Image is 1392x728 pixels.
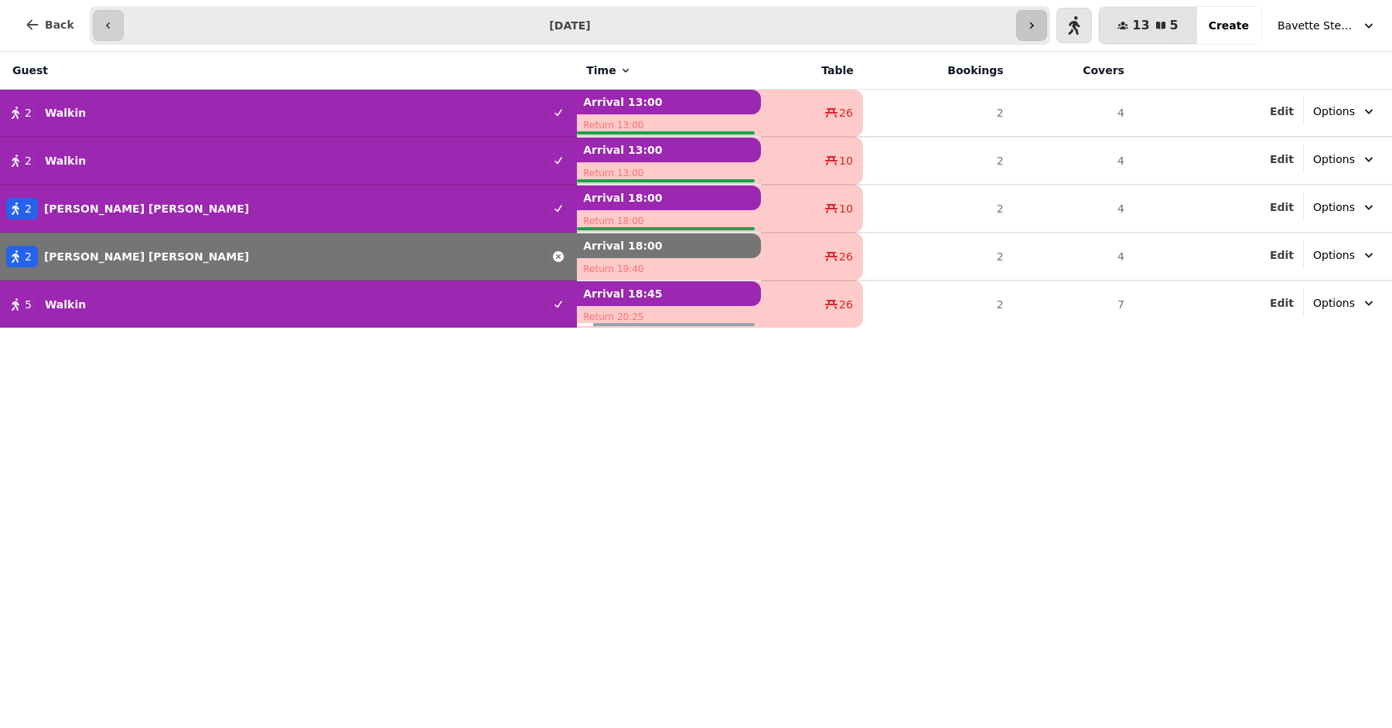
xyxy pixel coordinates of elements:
p: Arrival 18:45 [577,281,761,306]
span: Edit [1270,106,1294,117]
span: 26 [839,105,853,121]
span: Time [586,63,616,78]
td: 4 [1013,185,1134,233]
th: Bookings [863,52,1013,90]
button: Edit [1270,151,1294,167]
button: Options [1304,145,1386,173]
button: Edit [1270,199,1294,215]
p: [PERSON_NAME] [PERSON_NAME] [44,201,249,216]
p: Arrival 13:00 [577,90,761,114]
p: Return 18:00 [577,210,761,232]
button: Edit [1270,104,1294,119]
th: Covers [1013,52,1134,90]
button: Options [1304,97,1386,125]
span: 2 [25,105,32,121]
button: Bavette Steakhouse - [PERSON_NAME] [1268,12,1386,39]
td: 2 [863,90,1013,138]
span: 2 [25,201,32,216]
p: Walkin [45,297,86,312]
p: Return 19:40 [577,258,761,280]
span: 26 [839,249,853,264]
button: Edit [1270,247,1294,263]
button: Options [1304,193,1386,221]
td: 7 [1013,281,1134,328]
td: 4 [1013,90,1134,138]
button: Options [1304,289,1386,317]
button: Create [1196,7,1261,44]
span: 26 [839,297,853,312]
span: Bavette Steakhouse - [PERSON_NAME] [1278,18,1355,33]
span: 5 [25,297,32,312]
span: Options [1313,199,1355,215]
p: Walkin [45,153,86,168]
span: Back [45,19,74,30]
span: 10 [839,201,853,216]
td: 2 [863,281,1013,328]
span: Edit [1270,202,1294,213]
th: Table [761,52,863,90]
p: Walkin [45,105,86,121]
p: Arrival 18:00 [577,233,761,258]
p: Arrival 13:00 [577,138,761,162]
p: [PERSON_NAME] [PERSON_NAME] [44,249,249,264]
span: Options [1313,295,1355,311]
p: Return 13:00 [577,114,761,136]
span: 2 [25,249,32,264]
button: Time [586,63,631,78]
span: 5 [1170,19,1179,32]
td: 2 [863,233,1013,281]
p: Arrival 18:00 [577,185,761,210]
span: Options [1313,247,1355,263]
span: Create [1209,20,1249,31]
span: Options [1313,151,1355,167]
span: Edit [1270,154,1294,165]
p: Return 13:00 [577,162,761,184]
td: 4 [1013,137,1134,185]
button: Back [12,6,87,43]
p: Return 20:25 [577,306,761,328]
span: Edit [1270,250,1294,260]
span: Options [1313,104,1355,119]
span: Edit [1270,298,1294,308]
button: 135 [1099,7,1196,44]
button: Edit [1270,295,1294,311]
span: 2 [25,153,32,168]
td: 4 [1013,233,1134,281]
td: 2 [863,185,1013,233]
button: Options [1304,241,1386,269]
span: 10 [839,153,853,168]
span: 13 [1132,19,1149,32]
td: 2 [863,137,1013,185]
